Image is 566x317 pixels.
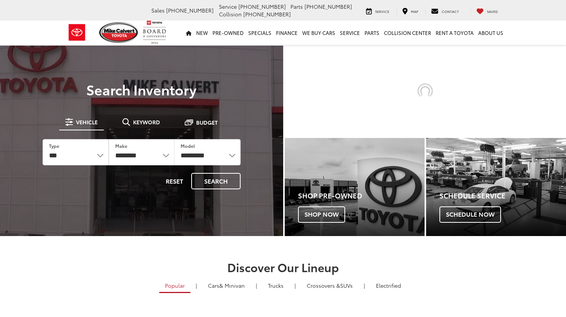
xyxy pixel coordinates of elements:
[238,3,286,10] span: [PHONE_NUMBER]
[196,120,218,125] span: Budget
[433,21,476,45] a: Rent a Toyota
[274,21,300,45] a: Finance
[396,7,424,14] a: Map
[304,3,352,10] span: [PHONE_NUMBER]
[285,138,425,236] a: Shop Pre-Owned Shop Now
[370,279,407,292] a: Electrified
[300,21,338,45] a: WE BUY CARS
[151,6,165,14] span: Sales
[32,82,251,97] h3: Search Inventory
[243,10,291,18] span: [PHONE_NUMBER]
[210,21,246,45] a: Pre-Owned
[382,21,433,45] a: Collision Center
[219,10,242,18] span: Collision
[76,119,98,125] span: Vehicle
[411,9,418,14] span: Map
[194,21,210,45] a: New
[338,21,362,45] a: Service
[293,282,298,289] li: |
[471,7,504,14] a: My Saved Vehicles
[362,21,382,45] a: Parts
[298,192,425,200] h4: Shop Pre-Owned
[63,20,91,45] img: Toyota
[360,7,395,14] a: Service
[246,21,274,45] a: Specials
[375,9,389,14] span: Service
[219,3,237,10] span: Service
[298,206,345,222] span: Shop Now
[159,173,190,189] button: Reset
[159,279,190,293] a: Popular
[99,22,140,43] img: Mike Calvert Toyota
[476,21,506,45] a: About Us
[285,138,425,236] div: Toyota
[425,7,465,14] a: Contact
[133,119,160,125] span: Keyword
[254,282,259,289] li: |
[15,261,551,273] h2: Discover Our Lineup
[181,143,195,149] label: Model
[439,206,501,222] span: Schedule Now
[49,143,59,149] label: Type
[262,279,289,292] a: Trucks
[202,279,250,292] a: Cars
[290,3,303,10] span: Parts
[301,279,358,292] a: SUVs
[439,192,566,200] h4: Schedule Service
[191,173,241,189] button: Search
[442,9,459,14] span: Contact
[307,282,340,289] span: Crossovers &
[219,282,245,289] span: & Minivan
[194,282,199,289] li: |
[487,9,498,14] span: Saved
[184,21,194,45] a: Home
[115,143,127,149] label: Make
[426,138,566,236] a: Schedule Service Schedule Now
[166,6,214,14] span: [PHONE_NUMBER]
[362,282,367,289] li: |
[426,138,566,236] div: Toyota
